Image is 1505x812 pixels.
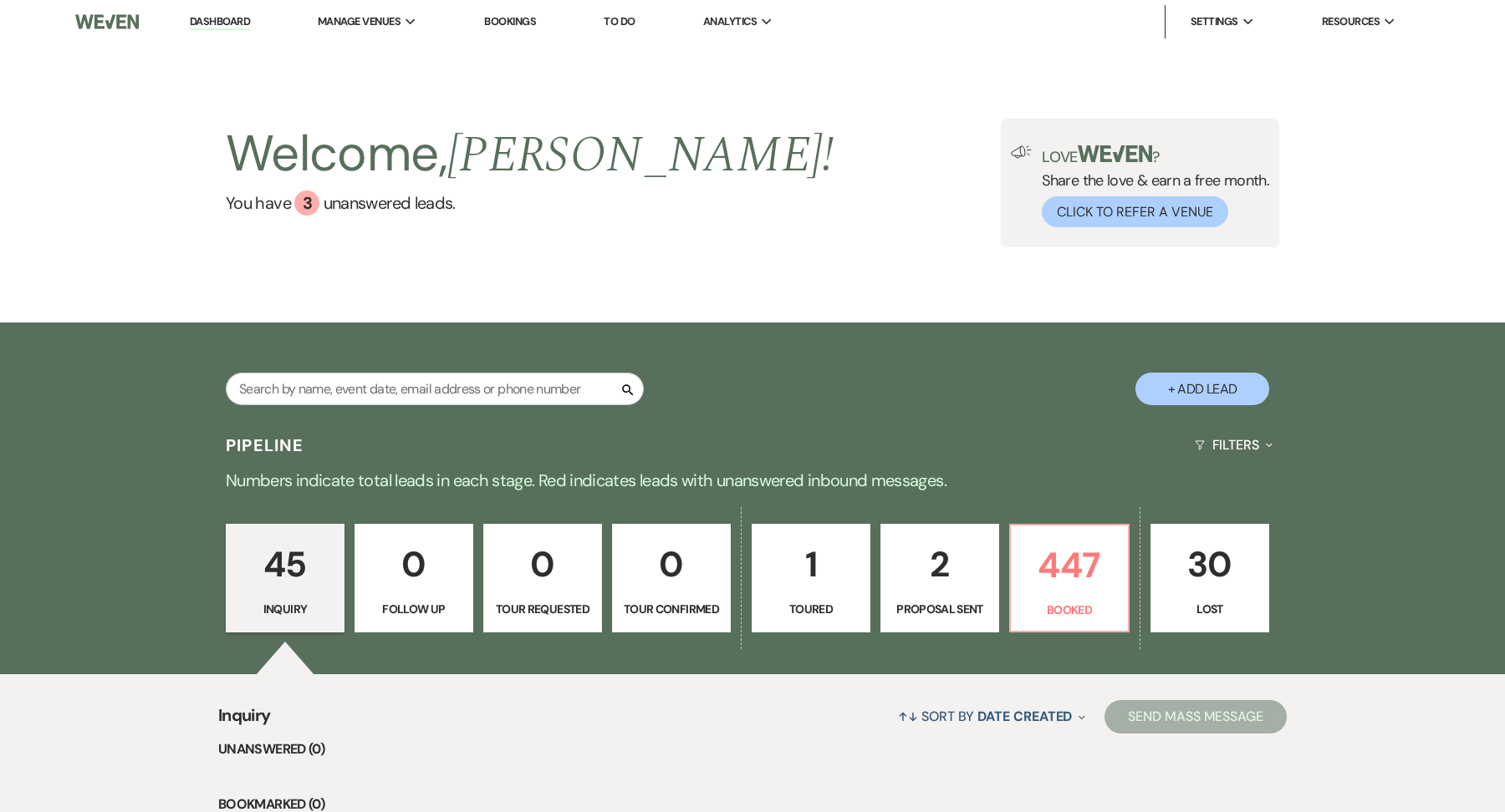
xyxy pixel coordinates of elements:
p: Love ? [1042,145,1269,165]
img: weven-logo-green.svg [1078,145,1152,162]
h3: Pipeline [226,434,304,457]
p: Booked [1021,601,1118,619]
span: Settings [1191,13,1238,30]
span: Manage Venues [318,13,400,30]
p: 0 [365,536,462,592]
p: 2 [891,536,988,592]
p: 0 [494,536,591,592]
a: You have 3 unanswered leads. [226,190,834,216]
p: 30 [1161,536,1258,592]
span: Inquiry [218,703,271,738]
div: Share the love & earn a free month. [1032,145,1269,227]
span: [PERSON_NAME] ! [447,117,834,194]
p: Proposal Sent [891,600,988,618]
button: Sort By Date Created [891,694,1092,738]
span: Date Created [977,708,1072,725]
button: + Add Lead [1135,373,1269,405]
p: 0 [623,536,720,592]
button: Filters [1188,423,1279,467]
img: Weven Logo [75,4,139,39]
a: 2Proposal Sent [880,524,999,632]
a: Bookings [484,14,536,28]
span: Analytics [703,13,757,30]
a: 45Inquiry [226,524,344,632]
button: Send Mass Message [1105,700,1287,733]
span: ↑↓ [898,708,918,725]
p: Tour Confirmed [623,600,720,618]
img: loud-speaker-illustration.svg [1011,145,1032,159]
p: Toured [763,600,860,618]
a: 0Tour Confirmed [612,524,731,632]
a: 1Toured [752,524,870,632]
p: Inquiry [237,600,334,618]
li: Unanswered (0) [218,738,1287,760]
p: Numbers indicate total leads in each stage. Red indicates leads with unanswered inbound messages. [150,467,1354,494]
h2: Welcome, [226,119,834,190]
div: 3 [294,190,319,216]
p: 45 [237,536,334,592]
p: Follow Up [365,600,462,618]
a: 30Lost [1150,524,1269,632]
p: Lost [1161,600,1258,618]
p: Tour Requested [494,600,591,618]
span: Resources [1322,13,1380,30]
a: 0Tour Requested [483,524,602,632]
a: Dashboard [190,14,250,30]
input: Search by name, event date, email address or phone number [226,373,644,405]
p: 447 [1021,537,1118,593]
button: Click to Refer a Venue [1042,196,1228,227]
p: 1 [763,536,860,592]
a: 447Booked [1009,524,1130,632]
a: 0Follow Up [355,524,473,632]
a: To Do [604,14,635,28]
